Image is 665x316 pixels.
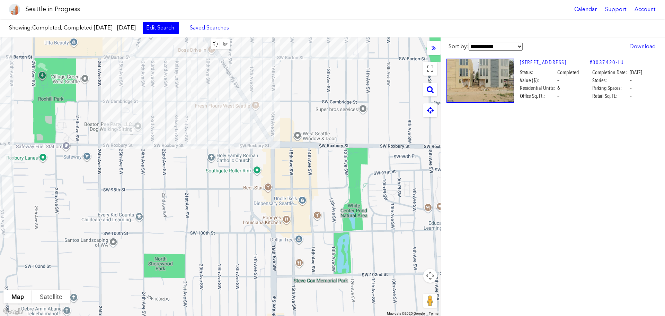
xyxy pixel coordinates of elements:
[630,77,632,84] span: –
[423,294,437,308] button: Drag Pegman onto the map to open Street View
[590,59,624,66] a: #3037420-LU
[32,290,70,304] button: Show satellite imagery
[9,4,20,15] img: favicon-96x96.png
[2,307,25,316] a: Open this area in Google Maps (opens a new window)
[592,69,629,76] span: Completion Date:
[520,84,556,92] span: Residential Units:
[423,62,437,76] button: Toggle fullscreen view
[520,77,556,84] span: Value ($):
[520,92,556,100] span: Office Sq. Ft.:
[449,43,523,51] label: Sort by:
[2,307,25,316] img: Google
[220,39,230,49] button: Draw a shape
[186,22,233,34] a: Saved Searches
[26,5,80,14] h1: Seattle in Progress
[592,92,629,100] span: Retail Sq. Ft.:
[32,24,136,31] span: Completed, Completed [DATE] - [DATE]
[520,69,556,76] span: Status:
[557,84,560,92] span: 6
[630,84,632,92] span: –
[446,59,514,103] img: 9460_20TH_AVE_SW_SEATTLE.jpg
[557,77,559,84] span: –
[520,59,590,66] a: [STREET_ADDRESS]
[143,22,179,34] a: Edit Search
[9,24,136,32] label: Showing:
[557,69,579,76] span: Completed
[592,77,629,84] span: Stories:
[429,311,438,315] a: Terms
[630,92,632,100] span: –
[469,43,523,51] select: Sort by:
[557,92,559,100] span: –
[3,290,32,304] button: Show street map
[423,269,437,283] button: Map camera controls
[211,39,220,49] button: Stop drawing
[387,311,425,315] span: Map data ©2025 Google
[592,84,629,92] span: Parking Spaces:
[626,41,659,52] a: Download
[630,69,642,76] span: [DATE]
